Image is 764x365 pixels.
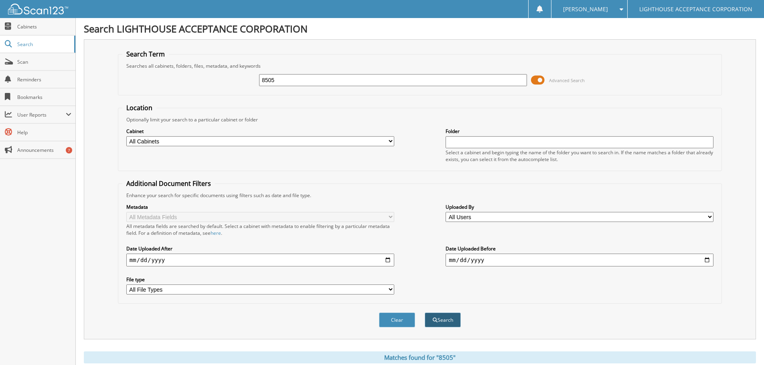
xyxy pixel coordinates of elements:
div: Matches found for "8505" [84,351,756,363]
label: Uploaded By [446,204,713,210]
label: Cabinet [126,128,394,135]
div: All metadata fields are searched by default. Select a cabinet with metadata to enable filtering b... [126,223,394,236]
span: Announcements [17,147,71,153]
legend: Additional Document Filters [122,179,215,188]
span: Help [17,129,71,136]
div: Searches all cabinets, folders, files, metadata, and keywords [122,63,717,69]
div: Select a cabinet and begin typing the name of the folder you want to search in. If the name match... [446,149,713,163]
button: Search [425,313,461,327]
span: [PERSON_NAME] [563,7,608,12]
span: Scan [17,58,71,65]
span: Advanced Search [549,77,585,83]
span: Cabinets [17,23,71,30]
h1: Search LIGHTHOUSE ACCEPTANCE CORPORATION [84,22,756,35]
label: Folder [446,128,713,135]
input: start [126,254,394,266]
span: Search [17,41,70,48]
legend: Location [122,103,156,112]
legend: Search Term [122,50,169,58]
label: Date Uploaded Before [446,245,713,252]
input: end [446,254,713,266]
div: Optionally limit your search to a particular cabinet or folder [122,116,717,123]
label: File type [126,276,394,283]
div: Enhance your search for specific documents using filters such as date and file type. [122,192,717,199]
span: Reminders [17,76,71,83]
label: Date Uploaded After [126,245,394,252]
span: User Reports [17,111,66,118]
a: here [211,230,221,236]
label: Metadata [126,204,394,210]
span: LIGHTHOUSE ACCEPTANCE CORPORATION [639,7,752,12]
img: scan123-logo-white.svg [8,4,68,14]
span: Bookmarks [17,94,71,101]
div: 7 [66,147,72,153]
button: Clear [379,313,415,327]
